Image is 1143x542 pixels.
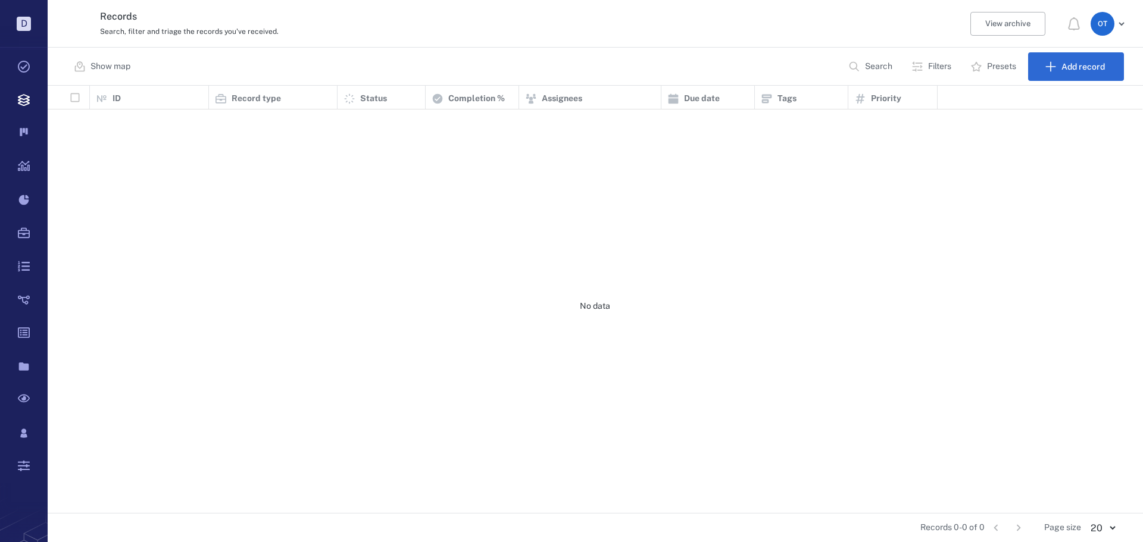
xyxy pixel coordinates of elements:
[448,93,505,105] p: Completion %
[841,52,902,81] button: Search
[920,522,985,534] span: Records 0-0 of 0
[1044,522,1081,534] span: Page size
[67,52,140,81] button: Show map
[963,52,1026,81] button: Presets
[90,61,130,73] p: Show map
[232,93,281,105] p: Record type
[48,109,1142,503] div: No data
[1028,52,1124,81] button: Add record
[360,93,387,105] p: Status
[100,10,779,24] h3: Records
[871,93,901,105] p: Priority
[904,52,961,81] button: Filters
[100,27,279,36] span: Search, filter and triage the records you've received.
[777,93,797,105] p: Tags
[684,93,720,105] p: Due date
[987,61,1016,73] p: Presets
[542,93,582,105] p: Assignees
[865,61,892,73] p: Search
[1081,521,1124,535] div: 20
[1091,12,1114,36] div: O T
[113,93,121,105] p: ID
[970,12,1045,36] button: View archive
[985,518,1030,537] nav: pagination navigation
[17,17,31,31] p: D
[1091,12,1129,36] button: OT
[928,61,951,73] p: Filters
